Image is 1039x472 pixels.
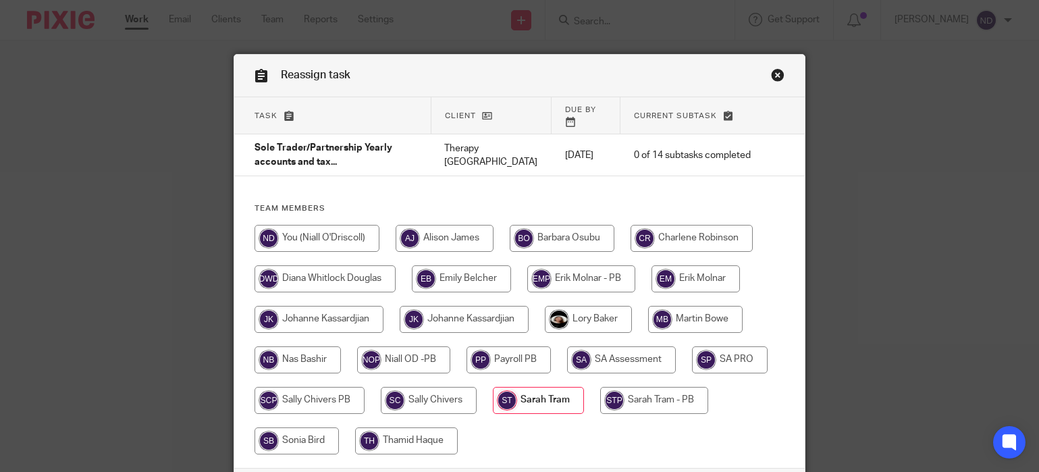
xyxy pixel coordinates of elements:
[281,70,350,80] span: Reassign task
[634,112,717,120] span: Current subtask
[620,134,764,176] td: 0 of 14 subtasks completed
[255,203,784,214] h4: Team members
[565,106,596,113] span: Due by
[255,112,277,120] span: Task
[444,142,537,169] p: Therapy [GEOGRAPHIC_DATA]
[255,144,392,167] span: Sole Trader/Partnership Yearly accounts and tax...
[565,149,607,162] p: [DATE]
[445,112,476,120] span: Client
[771,68,784,86] a: Close this dialog window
